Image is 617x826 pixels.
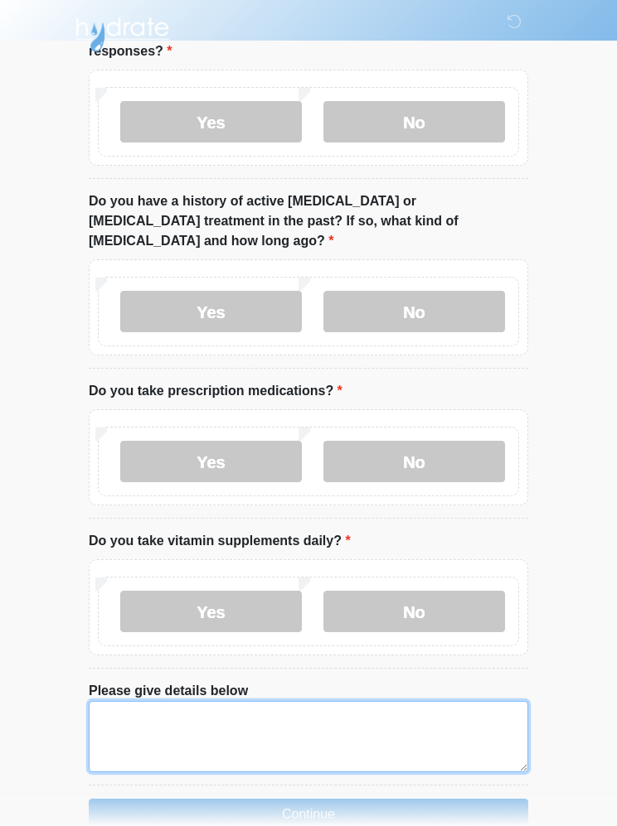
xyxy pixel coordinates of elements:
label: Do you take vitamin supplements daily? [89,532,351,552]
label: No [323,292,505,333]
label: Yes [120,292,302,333]
label: Yes [120,442,302,483]
label: Do you have a history of active [MEDICAL_DATA] or [MEDICAL_DATA] treatment in the past? If so, wh... [89,192,528,252]
label: No [323,442,505,483]
label: Yes [120,592,302,633]
label: No [323,592,505,633]
img: Hydrate IV Bar - Flagstaff Logo [72,12,172,54]
label: Do you take prescription medications? [89,382,343,402]
label: Yes [120,102,302,143]
label: Please give details below [89,682,248,702]
label: No [323,102,505,143]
